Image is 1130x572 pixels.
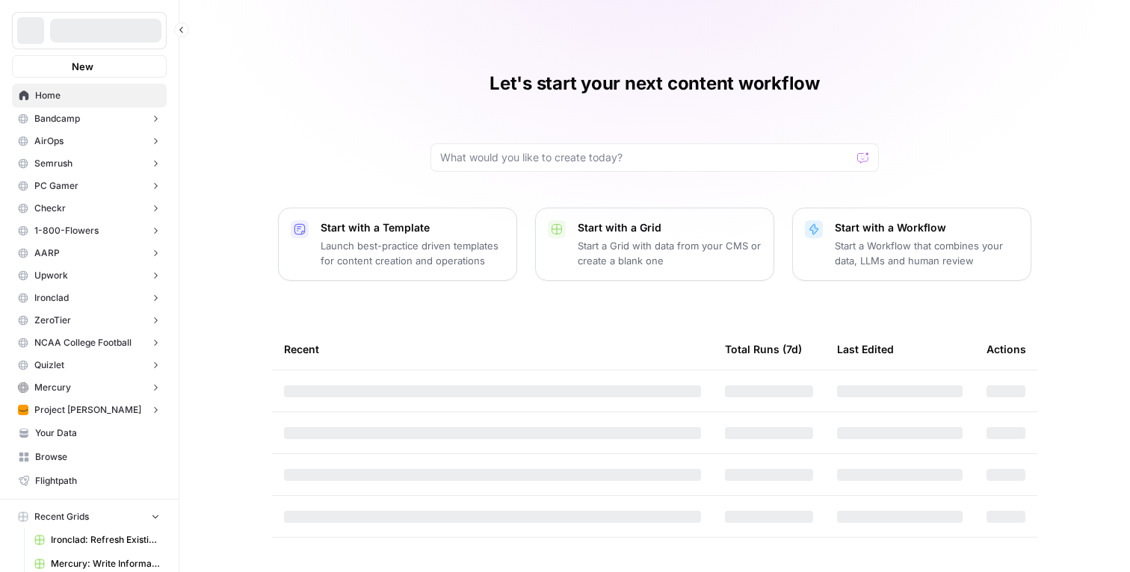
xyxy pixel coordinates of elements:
[12,264,167,287] button: Upwork
[34,510,89,523] span: Recent Grids
[34,314,71,327] span: ZeroTier
[837,329,894,370] div: Last Edited
[12,175,167,197] button: PC Gamer
[12,152,167,175] button: Semrush
[284,329,701,370] div: Recent
[12,421,167,445] a: Your Data
[12,242,167,264] button: AARP
[792,208,1031,281] button: Start with a WorkflowStart a Workflow that combines your data, LLMs and human review
[12,376,167,399] button: Mercury
[72,59,93,74] span: New
[578,238,762,268] p: Start a Grid with data from your CMS or create a blank one
[34,358,64,372] span: Quizlet
[12,309,167,332] button: ZeroTier
[12,469,167,493] a: Flightpath
[34,134,64,148] span: AirOps
[12,332,167,354] button: NCAA College Football
[725,329,802,370] div: Total Runs (7d)
[51,557,160,571] span: Mercury: Write Informational Article
[35,474,160,488] span: Flightpath
[34,157,72,170] span: Semrush
[321,238,504,268] p: Launch best-practice driven templates for content creation and operations
[34,336,132,349] span: NCAA College Football
[28,528,167,552] a: Ironclad: Refresh Existing Content
[35,450,160,464] span: Browse
[51,533,160,547] span: Ironclad: Refresh Existing Content
[12,445,167,469] a: Browse
[18,382,28,393] img: lrh2mueriarel2y2ccpycmcdkl1y
[34,179,78,193] span: PC Gamer
[34,224,99,237] span: 1-800-Flowers
[12,287,167,309] button: Ironclad
[490,72,820,96] h1: Let's start your next content workflow
[12,197,167,220] button: Checkr
[34,403,141,417] span: Project [PERSON_NAME]
[12,55,167,78] button: New
[321,220,504,235] p: Start with a Template
[835,238,1019,268] p: Start a Workflow that combines your data, LLMs and human review
[578,220,762,235] p: Start with a Grid
[835,220,1019,235] p: Start with a Workflow
[34,269,68,282] span: Upwork
[12,84,167,108] a: Home
[34,246,60,260] span: AARP
[278,208,517,281] button: Start with a TemplateLaunch best-practice driven templates for content creation and operations
[35,89,160,102] span: Home
[34,112,80,125] span: Bandcamp
[12,506,167,528] button: Recent Grids
[18,405,28,415] img: fefp0odp4bhykhmn2t5romfrcxry
[12,399,167,421] button: Project [PERSON_NAME]
[12,354,167,376] button: Quizlet
[987,329,1026,370] div: Actions
[440,150,851,165] input: What would you like to create today?
[34,202,66,215] span: Checkr
[12,108,167,130] button: Bandcamp
[34,291,69,305] span: Ironclad
[12,220,167,242] button: 1-800-Flowers
[535,208,774,281] button: Start with a GridStart a Grid with data from your CMS or create a blank one
[12,130,167,152] button: AirOps
[35,426,160,440] span: Your Data
[34,381,71,394] span: Mercury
